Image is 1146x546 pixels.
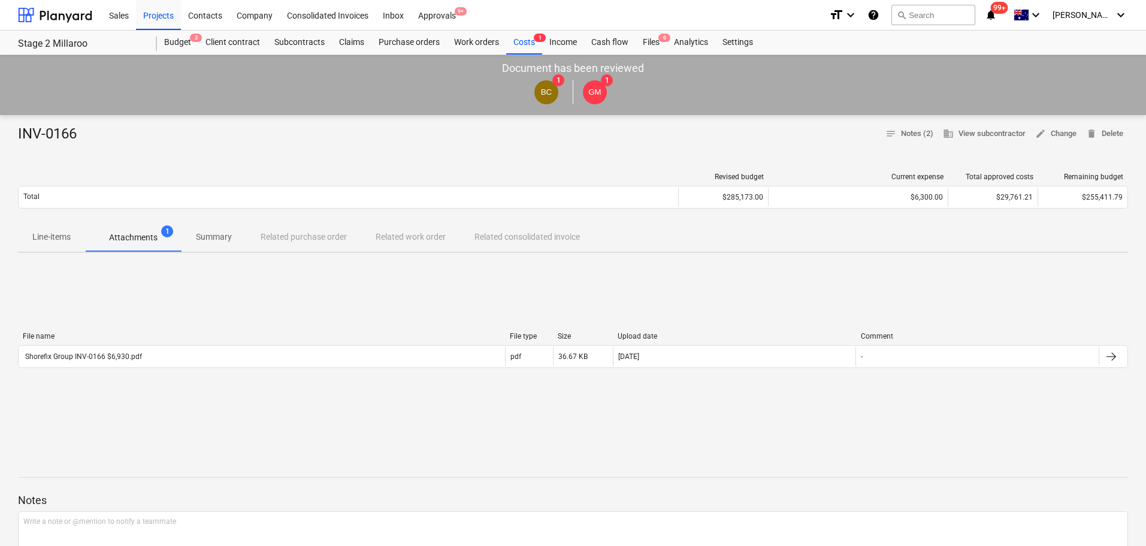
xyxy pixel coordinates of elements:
span: notes [885,128,896,139]
span: GM [588,88,601,96]
a: Analytics [667,31,715,55]
p: Document has been reviewed [502,61,644,76]
a: Cash flow [584,31,636,55]
button: Search [891,5,975,25]
span: Delete [1086,127,1123,141]
div: Files [636,31,667,55]
i: keyboard_arrow_down [843,8,858,22]
i: keyboard_arrow_down [1114,8,1128,22]
span: BC [541,88,552,96]
div: [DATE] [618,352,639,361]
div: Budget [157,31,198,55]
div: Stage 2 Millaroo [18,38,143,50]
div: - [861,352,863,361]
span: 1 [552,74,564,86]
div: Upload date [618,332,851,340]
div: Comment [861,332,1094,340]
span: edit [1035,128,1046,139]
button: Notes (2) [881,125,938,143]
div: INV-0166 [18,125,86,144]
span: 9+ [455,7,467,16]
div: Total approved costs [953,173,1033,181]
div: File type [510,332,548,340]
div: Size [558,332,608,340]
a: Claims [332,31,371,55]
div: $6,300.00 [773,193,943,201]
p: Summary [196,231,232,243]
span: 3 [190,34,202,42]
div: Geoff Morley [583,80,607,104]
i: notifications [985,8,997,22]
i: format_size [829,8,843,22]
div: Shorefix Group INV-0166 $6,930.pdf [23,352,142,361]
span: Notes (2) [885,127,933,141]
button: View subcontractor [938,125,1030,143]
div: Revised budget [684,173,764,181]
span: Change [1035,127,1077,141]
a: Client contract [198,31,267,55]
div: $29,761.21 [948,188,1038,207]
p: Line-items [32,231,71,243]
span: 99+ [991,2,1008,14]
div: Costs [506,31,542,55]
span: 1 [601,74,613,86]
span: 1 [534,34,546,42]
div: Current expense [773,173,944,181]
span: search [897,10,906,20]
div: Billy Campbell [534,80,558,104]
a: Costs1 [506,31,542,55]
span: 1 [161,225,173,237]
i: keyboard_arrow_down [1029,8,1043,22]
p: Notes [18,493,1128,508]
span: $255,411.79 [1082,193,1123,201]
a: Income [542,31,584,55]
div: Remaining budget [1043,173,1123,181]
span: delete [1086,128,1097,139]
span: business [943,128,954,139]
button: Delete [1081,125,1128,143]
span: [PERSON_NAME] [1053,10,1112,20]
a: Subcontracts [267,31,332,55]
button: Change [1030,125,1081,143]
a: Files6 [636,31,667,55]
div: File name [23,332,500,340]
i: Knowledge base [867,8,879,22]
a: Purchase orders [371,31,447,55]
span: View subcontractor [943,127,1026,141]
div: 36.67 KB [558,352,588,361]
iframe: Chat Widget [1086,488,1146,546]
a: Work orders [447,31,506,55]
div: $285,173.00 [678,188,768,207]
p: Total [23,192,40,202]
a: Settings [715,31,760,55]
p: Attachments [109,231,158,244]
div: pdf [510,352,521,361]
span: 6 [658,34,670,42]
a: Budget3 [157,31,198,55]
